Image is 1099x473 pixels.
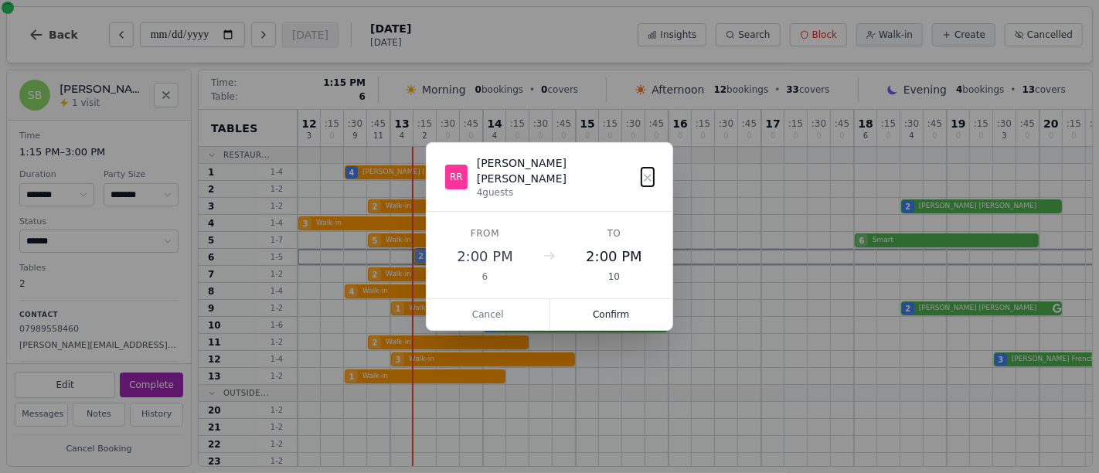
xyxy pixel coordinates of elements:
div: [PERSON_NAME] [PERSON_NAME] [477,155,641,186]
div: RR [445,165,468,189]
button: Confirm [550,299,673,330]
div: 10 [574,271,654,283]
div: 2:00 PM [445,246,525,267]
div: From [445,227,525,240]
div: 2:00 PM [574,246,654,267]
button: Cancel [427,299,550,330]
div: 4 guests [477,186,641,199]
div: To [574,227,654,240]
div: 6 [445,271,525,283]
